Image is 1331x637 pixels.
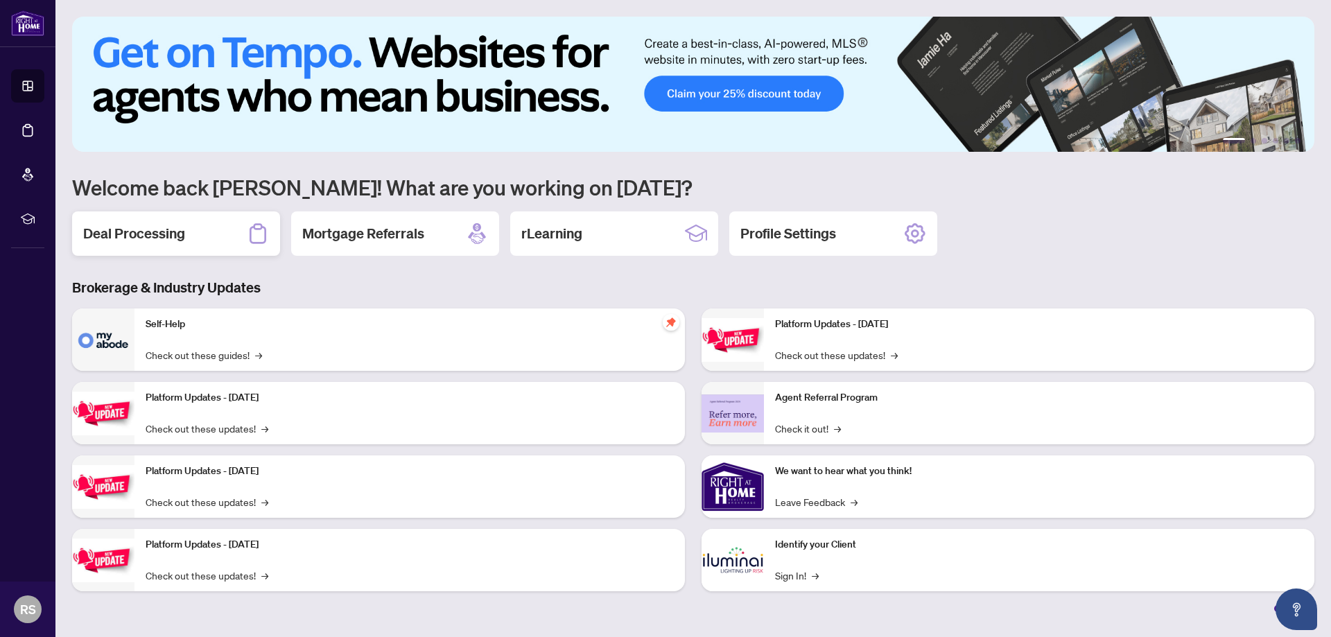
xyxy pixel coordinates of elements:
[261,494,268,509] span: →
[891,347,898,363] span: →
[255,347,262,363] span: →
[1284,138,1289,143] button: 5
[83,224,185,243] h2: Deal Processing
[812,568,819,583] span: →
[146,537,674,552] p: Platform Updates - [DATE]
[1251,138,1256,143] button: 2
[146,421,268,436] a: Check out these updates!→
[775,421,841,436] a: Check it out!→
[72,174,1314,200] h1: Welcome back [PERSON_NAME]! What are you working on [DATE]?
[146,317,674,332] p: Self-Help
[146,568,268,583] a: Check out these updates!→
[146,464,674,479] p: Platform Updates - [DATE]
[702,394,764,433] img: Agent Referral Program
[72,17,1314,152] img: Slide 0
[1295,138,1300,143] button: 6
[702,318,764,362] img: Platform Updates - June 23, 2025
[20,600,36,619] span: RS
[302,224,424,243] h2: Mortgage Referrals
[1223,138,1245,143] button: 1
[834,421,841,436] span: →
[72,392,134,435] img: Platform Updates - September 16, 2025
[261,421,268,436] span: →
[72,308,134,371] img: Self-Help
[775,537,1303,552] p: Identify your Client
[1273,138,1278,143] button: 4
[775,347,898,363] a: Check out these updates!→
[775,317,1303,332] p: Platform Updates - [DATE]
[72,278,1314,297] h3: Brokerage & Industry Updates
[521,224,582,243] h2: rLearning
[663,314,679,331] span: pushpin
[775,494,858,509] a: Leave Feedback→
[740,224,836,243] h2: Profile Settings
[702,455,764,518] img: We want to hear what you think!
[775,464,1303,479] p: We want to hear what you think!
[146,390,674,405] p: Platform Updates - [DATE]
[775,390,1303,405] p: Agent Referral Program
[146,347,262,363] a: Check out these guides!→
[851,494,858,509] span: →
[1276,588,1317,630] button: Open asap
[1262,138,1267,143] button: 3
[702,529,764,591] img: Identify your Client
[11,10,44,36] img: logo
[72,539,134,582] img: Platform Updates - July 8, 2025
[146,494,268,509] a: Check out these updates!→
[72,465,134,509] img: Platform Updates - July 21, 2025
[261,568,268,583] span: →
[775,568,819,583] a: Sign In!→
